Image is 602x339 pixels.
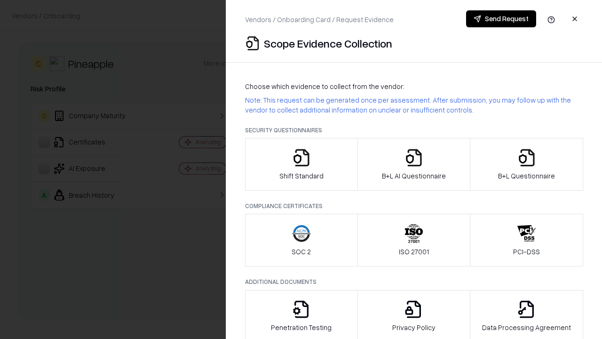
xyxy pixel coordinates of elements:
p: Scope Evidence Collection [264,36,392,51]
button: ISO 27001 [357,214,471,266]
p: Note: This request can be generated once per assessment. After submission, you may follow up with... [245,95,583,115]
button: Shift Standard [245,138,358,191]
p: Privacy Policy [392,323,436,332]
p: Penetration Testing [271,323,332,332]
p: Data Processing Agreement [482,323,571,332]
button: Send Request [466,10,536,27]
p: B+L Questionnaire [498,171,555,181]
button: B+L AI Questionnaire [357,138,471,191]
button: PCI-DSS [470,214,583,266]
p: Shift Standard [279,171,324,181]
p: Vendors / Onboarding Card / Request Evidence [245,15,394,24]
p: PCI-DSS [513,247,540,257]
p: Security Questionnaires [245,126,583,134]
p: B+L AI Questionnaire [382,171,446,181]
p: SOC 2 [292,247,311,257]
p: Compliance Certificates [245,202,583,210]
p: Choose which evidence to collect from the vendor: [245,81,583,91]
p: ISO 27001 [399,247,429,257]
button: SOC 2 [245,214,358,266]
p: Additional Documents [245,278,583,286]
button: B+L Questionnaire [470,138,583,191]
